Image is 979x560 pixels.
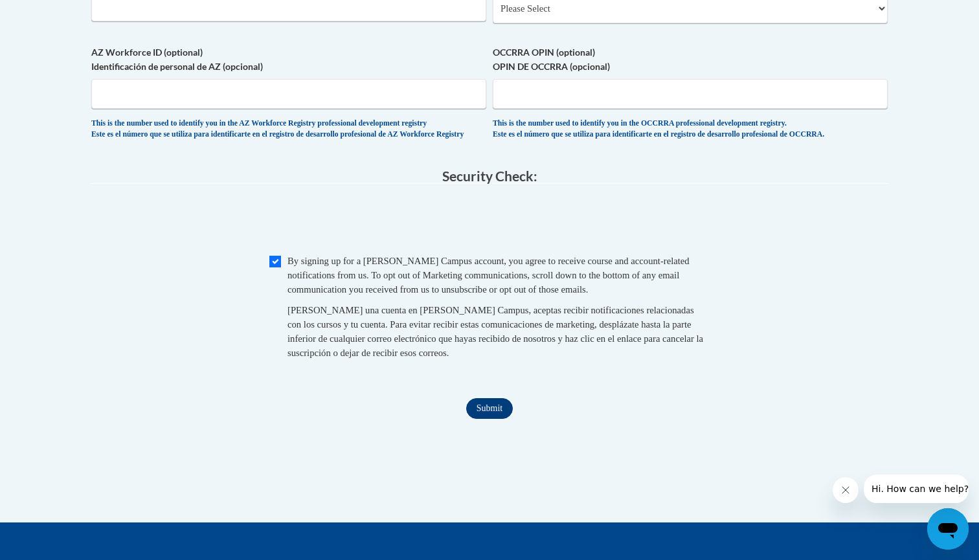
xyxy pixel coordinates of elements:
label: OCCRRA OPIN (optional) OPIN DE OCCRRA (opcional) [493,45,888,74]
iframe: Button to launch messaging window [927,508,969,550]
span: By signing up for a [PERSON_NAME] Campus account, you agree to receive course and account-related... [287,256,690,295]
div: This is the number used to identify you in the AZ Workforce Registry professional development reg... [91,118,486,140]
div: This is the number used to identify you in the OCCRRA professional development registry. Este es ... [493,118,888,140]
iframe: Message from company [864,475,969,503]
input: Submit [466,398,513,419]
iframe: reCAPTCHA [391,197,588,247]
span: [PERSON_NAME] una cuenta en [PERSON_NAME] Campus, aceptas recibir notificaciones relacionadas con... [287,305,703,358]
iframe: Close message [833,477,859,503]
label: AZ Workforce ID (optional) Identificación de personal de AZ (opcional) [91,45,486,74]
span: Security Check: [442,168,537,184]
